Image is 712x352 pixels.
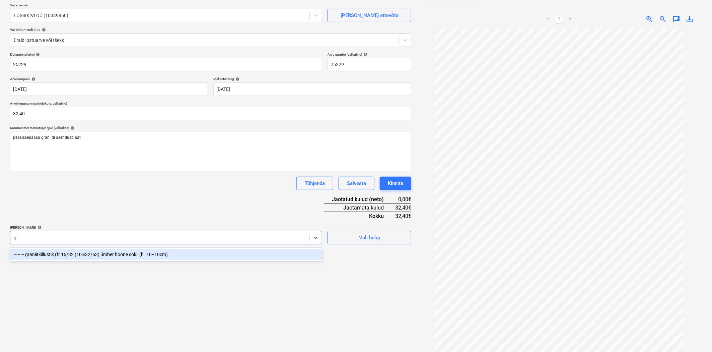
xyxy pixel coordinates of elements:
span: help [234,77,239,81]
div: [PERSON_NAME] ettevõte [341,11,399,20]
span: chat [672,15,681,23]
span: peasissepääsu graniidi asendusplaat [13,135,81,140]
div: Vali dokumendi tüüp [10,27,411,32]
button: Tühjenda [296,177,333,190]
button: Vali hulgi [328,231,411,244]
input: Arve kuupäeva pole määratud. [10,82,208,96]
div: Dokumendi nimi [10,52,322,57]
div: [PERSON_NAME] [10,225,322,230]
div: Arve kuupäev [10,77,208,81]
div: Tühjenda [305,179,325,188]
span: save_alt [686,15,694,23]
input: Tähtaega pole määratud [213,82,411,96]
div: Arve number (valikuline) [328,52,411,57]
a: Page 1 is your current page [555,15,563,23]
div: Jaotatud kulud (neto) [324,195,395,203]
span: help [30,77,35,81]
button: [PERSON_NAME] ettevõte [328,9,411,22]
iframe: Chat Widget [679,320,712,352]
div: 32,40€ [395,203,412,212]
a: Next page [566,15,574,23]
div: Maksetähtaeg [213,77,411,81]
span: zoom_in [646,15,654,23]
button: Salvesta [339,177,374,190]
div: Kommentaar raamatupidajale (valikuline) [10,126,411,130]
div: Vali hulgi [359,233,380,242]
div: 0,00€ [395,195,412,203]
span: help [362,52,367,56]
div: Kokku [324,212,395,220]
a: Previous page [545,15,553,23]
span: help [41,28,46,32]
div: Salvesta [347,179,366,188]
span: help [69,126,74,130]
span: zoom_out [659,15,667,23]
div: Jaotamata kulud [324,203,395,212]
div: Kinnita [388,179,403,188]
div: 32,40€ [395,212,412,220]
span: help [36,225,42,229]
input: Arve kogusumma (netokulu, valikuline) [10,107,411,120]
span: help [34,52,40,56]
input: Dokumendi nimi [10,58,322,71]
p: Arve kogusumma (netokulu, valikuline) [10,101,411,107]
p: Vali ettevõte [10,3,322,9]
button: Kinnita [380,177,411,190]
input: Arve number [328,58,411,71]
div: -- -- -- graniitkillustik (fr 16/32 (10%32/63) ümber hoone sokli (h=10+10cm) [10,249,323,260]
